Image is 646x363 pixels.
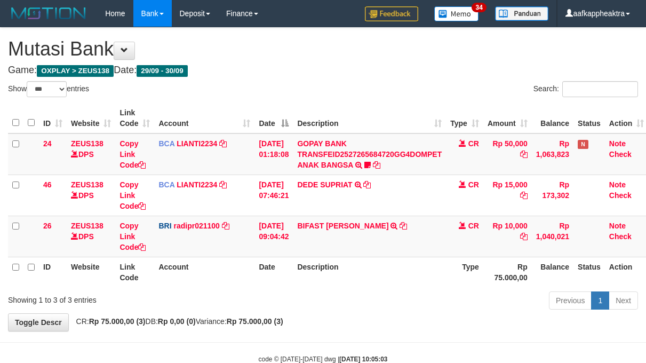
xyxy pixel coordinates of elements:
[8,290,261,305] div: Showing 1 to 3 of 3 entries
[67,103,115,133] th: Website: activate to sort column ascending
[293,103,446,133] th: Description: activate to sort column ascending
[520,191,528,200] a: Copy Rp 15,000 to clipboard
[259,356,388,363] small: code © [DATE]-[DATE] dwg |
[573,103,605,133] th: Status
[43,222,52,230] span: 26
[154,257,254,287] th: Account
[609,150,632,159] a: Check
[119,139,146,169] a: Copy Link Code
[609,291,638,310] a: Next
[67,216,115,257] td: DPS
[533,81,638,97] label: Search:
[468,139,479,148] span: CR
[365,6,418,21] img: Feedback.jpg
[8,65,638,76] h4: Game: Date:
[532,175,573,216] td: Rp 173,302
[520,150,528,159] a: Copy Rp 50,000 to clipboard
[222,222,229,230] a: Copy radipr021100 to clipboard
[293,257,446,287] th: Description
[609,191,632,200] a: Check
[468,222,479,230] span: CR
[177,180,217,189] a: LIANTI2234
[158,222,171,230] span: BRI
[154,103,254,133] th: Account: activate to sort column ascending
[177,139,217,148] a: LIANTI2234
[446,103,483,133] th: Type: activate to sort column ascending
[434,6,479,21] img: Button%20Memo.svg
[37,65,114,77] span: OXPLAY > ZEUS138
[67,133,115,175] td: DPS
[254,257,293,287] th: Date
[254,103,293,133] th: Date: activate to sort column descending
[71,139,103,148] a: ZEUS138
[483,175,532,216] td: Rp 15,000
[158,180,174,189] span: BCA
[219,139,227,148] a: Copy LIANTI2234 to clipboard
[67,175,115,216] td: DPS
[562,81,638,97] input: Search:
[8,81,89,97] label: Show entries
[472,3,486,12] span: 34
[532,216,573,257] td: Rp 1,040,021
[549,291,592,310] a: Previous
[89,317,146,326] strong: Rp 75.000,00 (3)
[71,222,103,230] a: ZEUS138
[115,257,154,287] th: Link Code
[219,180,227,189] a: Copy LIANTI2234 to clipboard
[227,317,283,326] strong: Rp 75.000,00 (3)
[8,5,89,21] img: MOTION_logo.png
[43,180,52,189] span: 46
[483,133,532,175] td: Rp 50,000
[483,257,532,287] th: Rp 75.000,00
[609,180,626,189] a: Note
[495,6,548,21] img: panduan.png
[39,103,67,133] th: ID: activate to sort column ascending
[591,291,609,310] a: 1
[8,38,638,60] h1: Mutasi Bank
[609,139,626,148] a: Note
[520,232,528,241] a: Copy Rp 10,000 to clipboard
[446,257,483,287] th: Type
[71,317,283,326] span: CR: DB: Variance:
[158,317,196,326] strong: Rp 0,00 (0)
[532,103,573,133] th: Balance
[67,257,115,287] th: Website
[39,257,67,287] th: ID
[173,222,219,230] a: radipr021100
[483,103,532,133] th: Amount: activate to sort column ascending
[254,175,293,216] td: [DATE] 07:46:21
[27,81,67,97] select: Showentries
[532,257,573,287] th: Balance
[8,313,69,332] a: Toggle Descr
[373,161,380,169] a: Copy GOPAY BANK TRANSFEID2527265684720GG4DOMPET ANAK BANGSA to clipboard
[532,133,573,175] td: Rp 1,063,823
[578,140,588,149] span: Has Note
[254,133,293,175] td: [DATE] 01:18:08
[137,65,188,77] span: 29/09 - 30/09
[71,180,103,189] a: ZEUS138
[43,139,52,148] span: 24
[609,232,632,241] a: Check
[254,216,293,257] td: [DATE] 09:04:42
[297,180,352,189] a: DEDE SUPRIAT
[609,222,626,230] a: Note
[119,222,146,251] a: Copy Link Code
[363,180,371,189] a: Copy DEDE SUPRIAT to clipboard
[573,257,605,287] th: Status
[115,103,154,133] th: Link Code: activate to sort column ascending
[297,222,388,230] a: BIFAST [PERSON_NAME]
[119,180,146,210] a: Copy Link Code
[297,139,442,169] a: GOPAY BANK TRANSFEID2527265684720GG4DOMPET ANAK BANGSA
[158,139,174,148] span: BCA
[468,180,479,189] span: CR
[339,356,387,363] strong: [DATE] 10:05:03
[400,222,407,230] a: Copy BIFAST ERIKA S PAUN to clipboard
[483,216,532,257] td: Rp 10,000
